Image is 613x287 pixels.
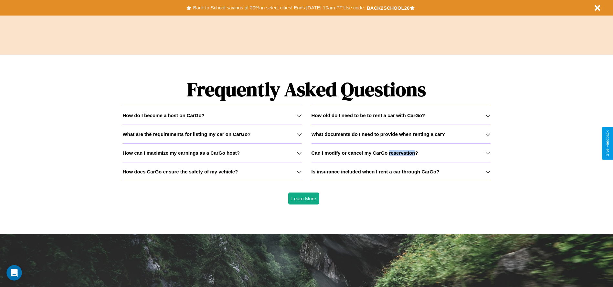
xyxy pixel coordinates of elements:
h1: Frequently Asked Questions [122,73,490,106]
h3: Is insurance included when I rent a car through CarGo? [312,169,439,174]
h3: What are the requirements for listing my car on CarGo? [122,131,250,137]
button: Back to School savings of 20% in select cities! Ends [DATE] 10am PT.Use code: [191,3,366,12]
button: Learn More [288,193,320,204]
h3: How do I become a host on CarGo? [122,113,204,118]
h3: How can I maximize my earnings as a CarGo host? [122,150,240,156]
iframe: Intercom live chat [6,265,22,281]
h3: How does CarGo ensure the safety of my vehicle? [122,169,238,174]
b: BACK2SCHOOL20 [367,5,410,11]
h3: Can I modify or cancel my CarGo reservation? [312,150,418,156]
h3: How old do I need to be to rent a car with CarGo? [312,113,425,118]
h3: What documents do I need to provide when renting a car? [312,131,445,137]
div: Give Feedback [605,130,610,157]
